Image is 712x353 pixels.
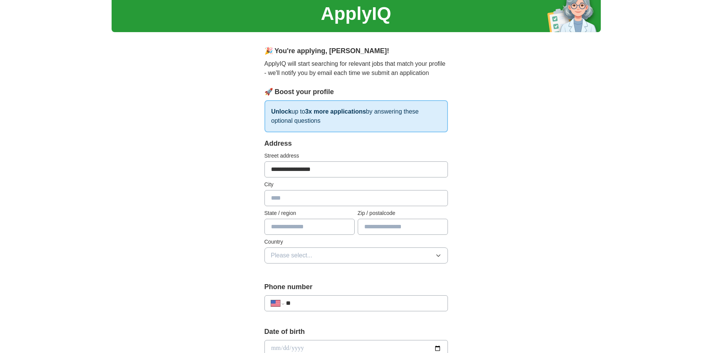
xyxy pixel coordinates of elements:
label: Phone number [264,282,448,292]
label: City [264,181,448,189]
label: State / region [264,209,355,217]
p: up to by answering these optional questions [264,100,448,132]
button: Please select... [264,247,448,264]
div: 🎉 You're applying , [PERSON_NAME] ! [264,46,448,56]
label: Street address [264,152,448,160]
div: Address [264,138,448,149]
span: Please select... [271,251,313,260]
strong: Unlock [271,108,292,115]
label: Date of birth [264,327,448,337]
label: Zip / postalcode [358,209,448,217]
div: 🚀 Boost your profile [264,87,448,97]
p: ApplyIQ will start searching for relevant jobs that match your profile - we'll notify you by emai... [264,59,448,78]
label: Country [264,238,448,246]
strong: 3x more applications [305,108,366,115]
